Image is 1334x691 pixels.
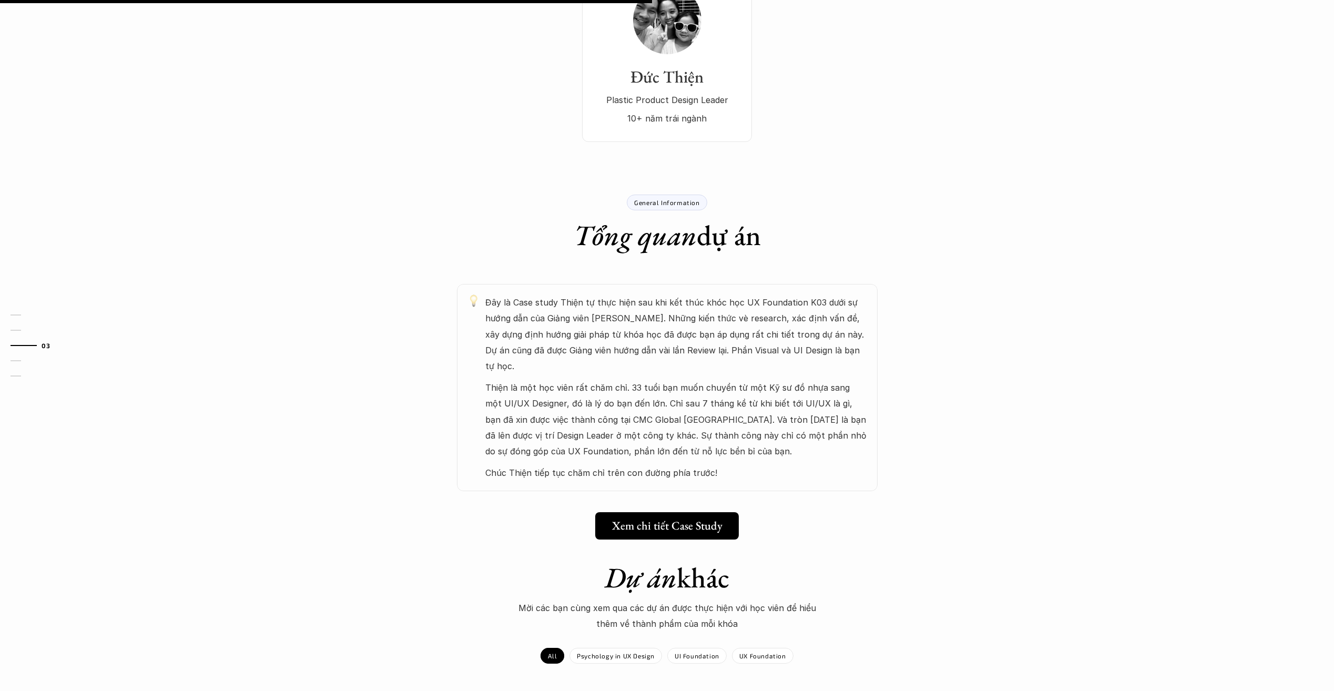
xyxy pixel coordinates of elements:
[593,110,741,126] p: 10+ năm trái ngành
[593,67,741,87] h3: Đức Thiện
[510,600,825,632] p: Mời các bạn cùng xem qua các dự án được thực hiện với học viên để hiểu thêm về thành phẩm của mỗi...
[11,339,60,352] a: 03
[485,380,867,460] p: Thiện là một học viên rất chăm chỉ. 33 tuổi bạn muốn chuyển từ một Kỹ sư đồ nhựa sang một UI/UX D...
[485,294,867,374] p: Đây là Case study Thiện tự thực hiện sau khi kết thúc khóc học UX Foundation K03 dưới sự hướng dẫ...
[605,559,677,596] em: Dự án
[675,652,719,659] p: UI Foundation
[574,217,697,253] em: Tổng quan
[485,465,867,481] p: Chúc Thiện tiếp tục chăm chỉ trên con đường phía trước!
[483,561,851,595] h1: khác
[739,652,786,659] p: UX Foundation
[612,519,722,533] h5: Xem chi tiết Case Study
[42,342,50,349] strong: 03
[593,92,741,108] p: Plastic Product Design Leader
[548,652,557,659] p: All
[595,512,739,540] a: Xem chi tiết Case Study
[577,652,655,659] p: Psychology in UX Design
[574,218,761,252] h1: dự án
[634,199,699,206] p: General Information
